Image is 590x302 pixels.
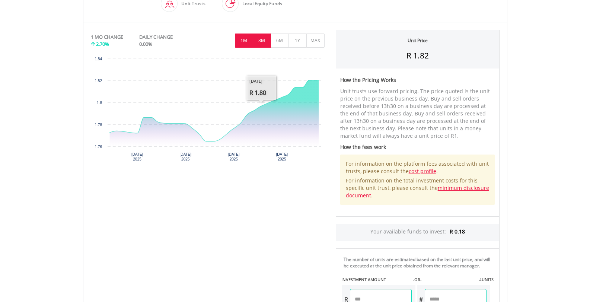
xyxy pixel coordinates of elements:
[409,168,436,175] a: cost profile
[95,123,102,127] text: 1.78
[340,88,495,140] p: Unit trusts use forward pricing. The price quoted is the unit price on the previous business day....
[235,34,253,48] button: 1M
[131,152,143,161] text: [DATE] 2025
[344,256,496,269] div: The number of units are estimated based on the last unit price, and will be executed at the unit ...
[341,277,386,283] label: INVESTMENT AMOUNT
[96,41,109,47] span: 2.70%
[253,34,271,48] button: 3M
[179,152,191,161] text: [DATE] 2025
[346,177,489,199] p: For information on the total investment costs for this specific unit trust, please consult the .
[95,79,102,83] text: 1.82
[228,152,240,161] text: [DATE] 2025
[406,50,429,61] span: R 1.82
[340,143,386,150] span: How the fees work
[139,34,198,41] div: DAILY CHANGE
[340,76,396,83] span: How the Pricing Works
[346,160,489,175] p: For information on the platform fees associated with unit trusts, please consult the .
[95,57,102,61] text: 1.84
[91,55,325,166] svg: Interactive chart
[276,152,288,161] text: [DATE] 2025
[336,224,499,241] div: Your available funds to invest:
[95,145,102,149] text: 1.76
[288,34,307,48] button: 1Y
[346,184,489,199] a: minimum disclosure document
[97,101,102,105] text: 1.8
[479,277,494,283] label: #UNITS
[139,41,152,47] span: 0.00%
[450,228,465,235] span: R 0.18
[91,34,123,41] div: 1 MO CHANGE
[306,34,325,48] button: MAX
[271,34,289,48] button: 6M
[408,37,428,44] div: Unit Price
[91,55,325,166] div: Chart. Highcharts interactive chart.
[413,277,422,283] label: -OR-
